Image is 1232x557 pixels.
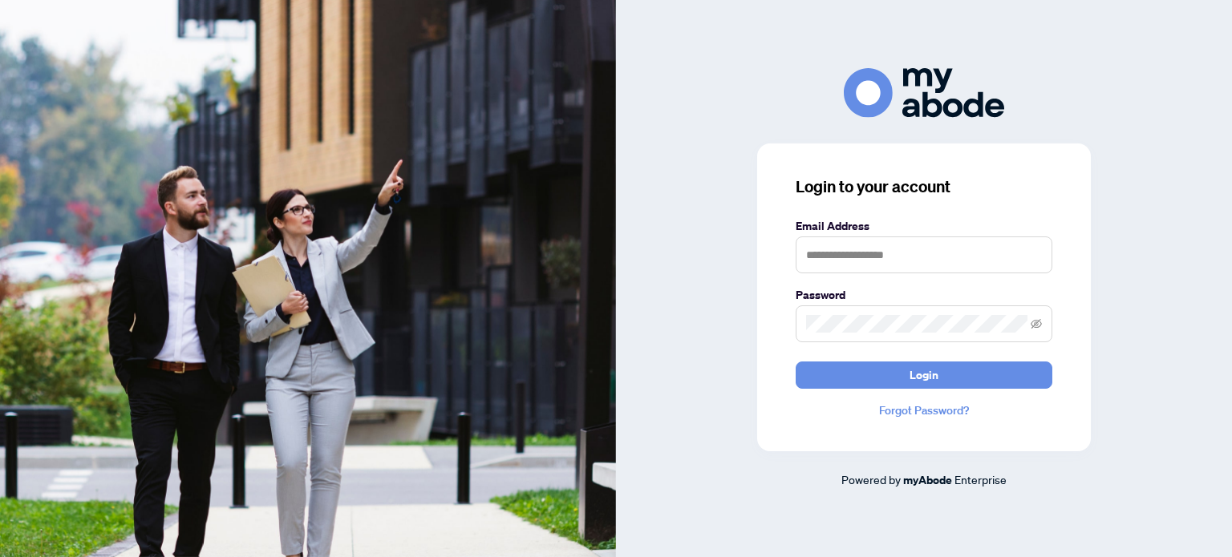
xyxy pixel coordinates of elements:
[1031,318,1042,329] span: eye-invisible
[796,402,1052,419] a: Forgot Password?
[844,68,1004,117] img: ma-logo
[796,176,1052,198] h3: Login to your account
[796,217,1052,235] label: Email Address
[903,471,952,489] a: myAbode
[954,472,1007,486] span: Enterprise
[910,362,938,388] span: Login
[796,286,1052,304] label: Password
[796,361,1052,389] button: Login
[841,472,901,486] span: Powered by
